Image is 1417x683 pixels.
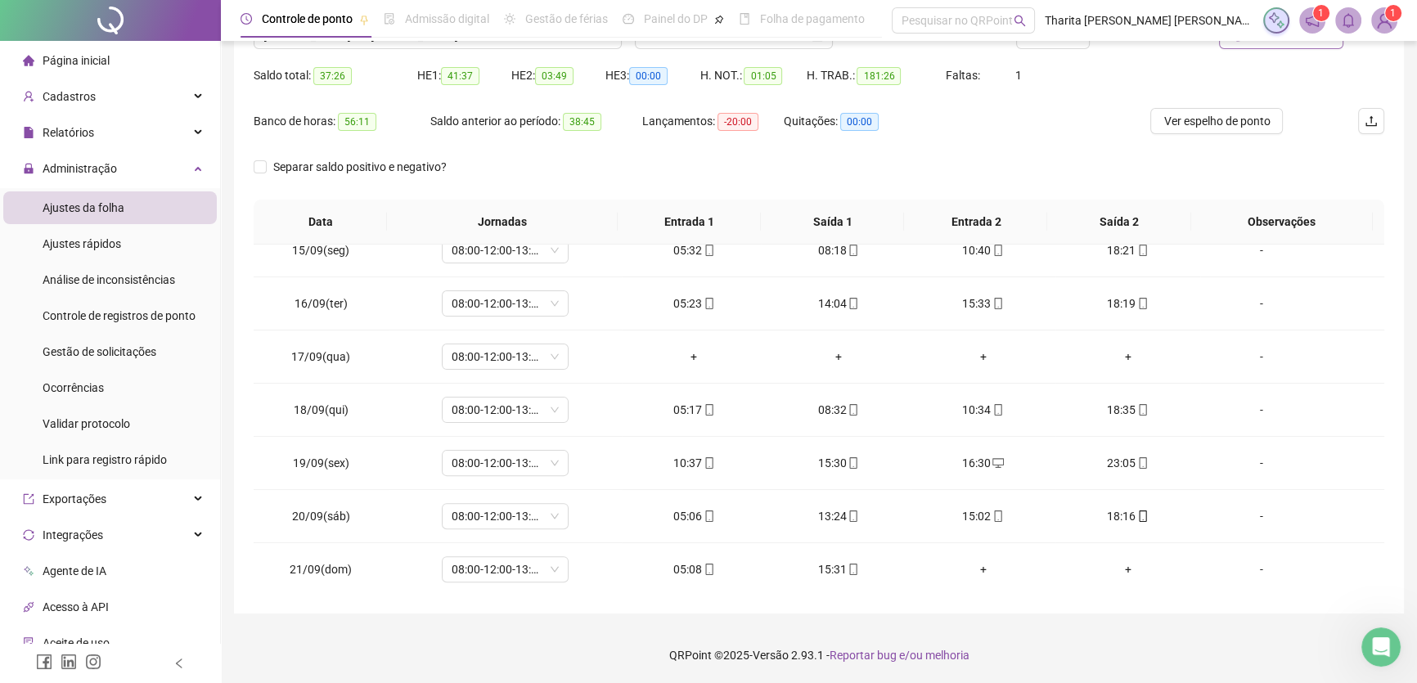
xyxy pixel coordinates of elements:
div: + [924,560,1042,578]
span: pushpin [359,15,369,25]
span: facebook [36,654,52,670]
span: 181:26 [857,67,901,85]
div: Saldo anterior ao período: [430,112,642,131]
div: 13:24 [780,507,898,525]
div: HE 2: [511,66,605,85]
span: mobile [846,298,859,309]
span: left [173,658,185,669]
span: Tharita [PERSON_NAME] [PERSON_NAME] [1045,11,1253,29]
span: 01:05 [744,67,782,85]
span: 1 [1390,7,1396,19]
span: sync [23,529,34,541]
span: instagram [85,654,101,670]
span: mobile [702,510,715,522]
span: mobile [846,404,859,416]
span: 18/09(qui) [294,403,349,416]
span: mobile [991,298,1004,309]
span: Gestão de solicitações [43,345,156,358]
span: Ajustes rápidos [43,237,121,250]
div: - [1213,507,1310,525]
div: H. TRAB.: [806,66,945,85]
span: 20/09(sáb) [292,510,350,523]
div: 23:05 [1068,454,1187,472]
div: H. NOT.: [700,66,806,85]
span: 03:49 [535,67,574,85]
span: 38:45 [563,113,601,131]
th: Jornadas [387,200,618,245]
span: linkedin [61,654,77,670]
span: file-done [384,13,395,25]
span: mobile [702,298,715,309]
span: Agente de IA [43,564,106,577]
span: mobile [702,457,715,469]
div: Quitações: [784,112,925,131]
div: 14:04 [780,294,898,312]
span: bell [1341,13,1356,28]
span: Cadastros [43,90,96,103]
span: Versão [753,649,789,662]
th: Entrada 1 [618,200,761,245]
span: 08:00-12:00-13:00-17:00 [452,344,559,369]
th: Observações [1190,200,1373,245]
div: 18:19 [1068,294,1187,312]
div: - [1213,241,1310,259]
div: 10:34 [924,401,1042,419]
span: user-add [23,91,34,102]
span: mobile [846,457,859,469]
span: clock-circle [241,13,252,25]
div: - [1213,348,1310,366]
div: 05:08 [635,560,753,578]
span: dashboard [623,13,634,25]
div: Saldo total: [254,66,417,85]
div: 10:40 [924,241,1042,259]
th: Data [254,200,387,245]
span: Exportações [43,492,106,506]
span: 08:00-12:00-13:00-17:00 [452,451,559,475]
span: 1 [1014,69,1021,82]
span: Ver espelho de ponto [1163,112,1270,130]
div: - [1213,294,1310,312]
div: 10:37 [635,454,753,472]
div: HE 1: [417,66,511,85]
span: book [739,13,750,25]
span: 00:00 [629,67,668,85]
div: Lançamentos: [642,112,784,131]
span: file [23,127,34,138]
span: mobile [1136,245,1149,256]
span: mobile [1136,298,1149,309]
span: Página inicial [43,54,110,67]
span: mobile [846,510,859,522]
span: Observações [1203,213,1360,231]
span: desktop [991,457,1004,469]
div: + [1068,560,1187,578]
div: 18:16 [1068,507,1187,525]
span: Reportar bug e/ou melhoria [830,649,969,662]
th: Saída 2 [1047,200,1190,245]
span: Link para registro rápido [43,453,167,466]
span: mobile [846,564,859,575]
sup: 1 [1313,5,1329,21]
th: Entrada 2 [904,200,1047,245]
span: pushpin [714,15,724,25]
span: mobile [1136,404,1149,416]
div: 16:30 [924,454,1042,472]
div: - [1213,560,1310,578]
div: 05:06 [635,507,753,525]
span: 19/09(sex) [293,456,349,470]
div: + [635,348,753,366]
div: HE 3: [605,66,700,85]
span: Separar saldo positivo e negativo? [267,158,453,176]
th: Saída 1 [761,200,904,245]
span: Ajustes da folha [43,201,124,214]
span: mobile [991,404,1004,416]
div: 08:18 [780,241,898,259]
span: Relatórios [43,126,94,139]
div: 18:21 [1068,241,1187,259]
span: 16/09(ter) [295,297,348,310]
span: Painel do DP [644,12,708,25]
span: 1 [1318,7,1324,19]
span: Ocorrências [43,381,104,394]
span: mobile [1136,510,1149,522]
span: home [23,55,34,66]
div: 05:23 [635,294,753,312]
